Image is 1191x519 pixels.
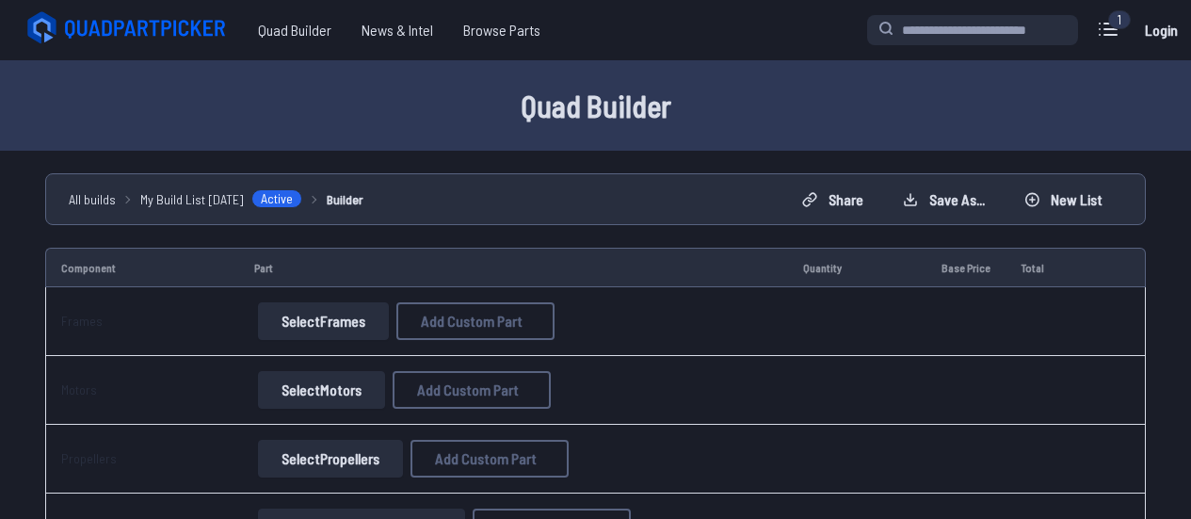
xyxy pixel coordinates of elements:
[786,185,879,215] button: Share
[61,313,103,329] a: Frames
[254,440,407,478] a: SelectPropellers
[788,248,926,287] td: Quantity
[435,451,537,466] span: Add Custom Part
[258,302,389,340] button: SelectFrames
[243,11,346,49] a: Quad Builder
[140,189,302,209] a: My Build List [DATE]Active
[396,302,555,340] button: Add Custom Part
[23,83,1168,128] h1: Quad Builder
[926,248,1006,287] td: Base Price
[393,371,551,409] button: Add Custom Part
[417,382,519,397] span: Add Custom Part
[258,371,385,409] button: SelectMotors
[1008,185,1119,215] button: New List
[1006,248,1068,287] td: Total
[448,11,555,49] a: Browse Parts
[258,440,403,478] button: SelectPropellers
[1108,10,1131,29] div: 1
[887,185,1001,215] button: Save as...
[61,450,117,466] a: Propellers
[45,248,239,287] td: Component
[327,189,363,209] a: Builder
[69,189,116,209] a: All builds
[254,371,389,409] a: SelectMotors
[1138,11,1183,49] a: Login
[421,314,523,329] span: Add Custom Part
[346,11,448,49] a: News & Intel
[61,381,97,397] a: Motors
[239,248,788,287] td: Part
[254,302,393,340] a: SelectFrames
[410,440,569,478] button: Add Custom Part
[140,189,244,209] span: My Build List [DATE]
[251,189,302,208] span: Active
